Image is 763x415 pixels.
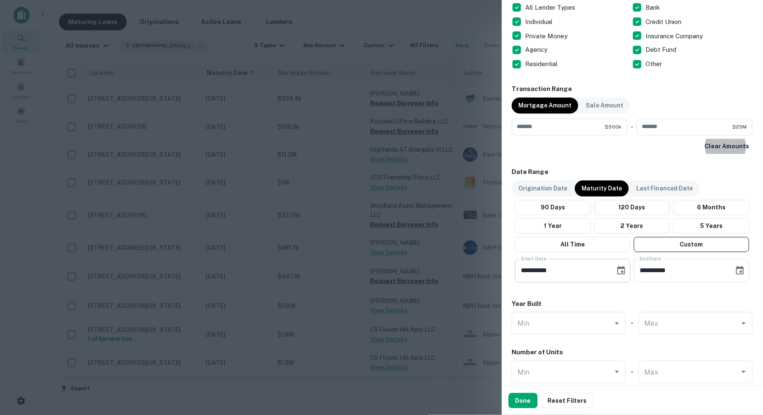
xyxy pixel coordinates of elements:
button: 120 Days [595,200,670,215]
button: Done [509,393,538,408]
p: All Lender Types [526,3,577,13]
h6: Year Built [512,300,542,309]
p: Other [646,59,664,70]
button: 2 Years [595,219,670,234]
div: - [631,119,634,136]
button: All Time [515,237,631,252]
p: Debt Fund [646,45,678,55]
button: Choose date, selected date is Oct 1, 2025 [613,262,630,279]
h6: Date Range [512,168,753,177]
p: Bank [646,3,662,13]
p: Mortgage Amount [519,101,572,110]
span: $25M [733,123,747,131]
p: Agency [526,45,550,55]
button: Choose date, selected date is Apr 30, 2026 [732,262,749,279]
h6: - [631,367,634,377]
button: Clear Amounts [702,139,753,154]
button: Reset Filters [541,393,594,408]
button: 90 Days [515,200,591,215]
label: End Date [640,255,662,262]
button: Custom [634,237,750,252]
iframe: Chat Widget [721,348,763,388]
p: Sale Amount [586,101,624,110]
p: Private Money [526,31,570,41]
p: Credit Union [646,17,683,27]
p: Origination Date [519,184,568,193]
h6: Transaction Range [512,85,753,94]
button: 1 Year [515,219,591,234]
p: Residential [526,59,560,70]
button: Open [611,366,623,378]
span: $500k [605,123,622,131]
button: Open [738,318,750,329]
p: Maturity Date [582,184,622,193]
p: Insurance Company [646,31,705,41]
button: 5 Years [674,219,750,234]
button: 6 Months [674,200,750,215]
p: Last Financed Date [637,184,693,193]
label: Start Date [521,255,547,262]
p: Individual [526,17,555,27]
h6: Number of Units [512,348,563,358]
h6: - [631,319,634,328]
button: Open [611,318,623,329]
